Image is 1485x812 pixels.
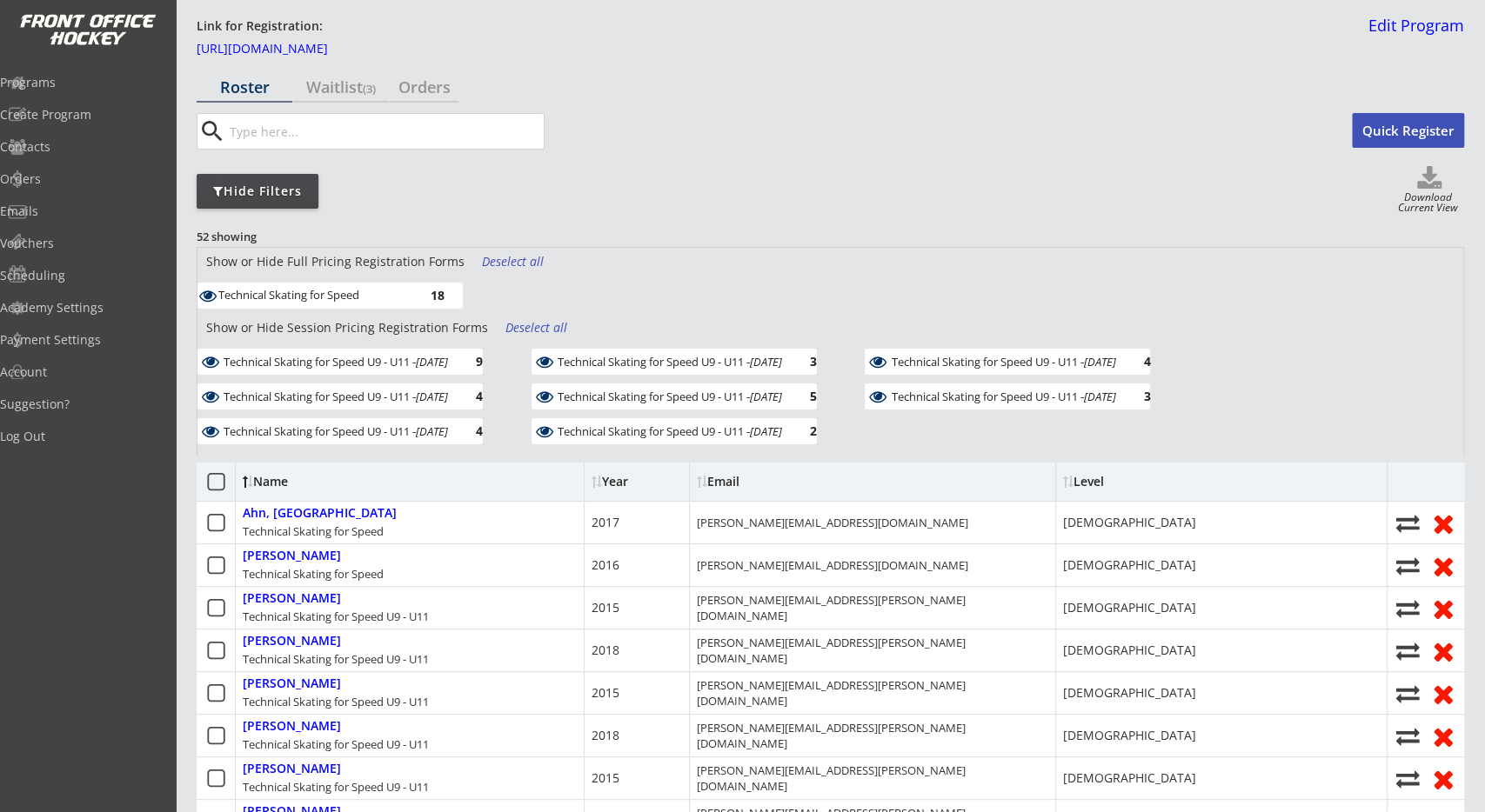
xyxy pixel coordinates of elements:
div: Technical Skating for Speed U9 - U11 [224,388,448,405]
div: [PERSON_NAME][EMAIL_ADDRESS][PERSON_NAME][DOMAIN_NAME] [697,592,1048,623]
button: Remove from roster (no refund) [1429,552,1457,579]
div: Technical Skating for Speed U9 - U11 - [224,425,448,437]
div: Orders [390,79,458,95]
em: [DATE] [750,423,782,439]
em: [DATE] [1083,354,1115,369]
div: [PERSON_NAME][EMAIL_ADDRESS][PERSON_NAME][DOMAIN_NAME] [697,635,1048,666]
div: [DEMOGRAPHIC_DATA] [1063,769,1196,787]
div: [DEMOGRAPHIC_DATA] [1063,556,1196,574]
div: [PERSON_NAME] [243,591,341,606]
div: 3 [782,355,817,368]
em: [DATE] [416,389,448,404]
div: Hide Filters [197,183,318,200]
div: Technical Skating for Speed U9 - U11 [224,423,448,440]
div: 9 [448,355,483,368]
div: [PERSON_NAME] [243,676,341,691]
div: Technical Skating for Speed U9 - U11 [243,694,429,709]
div: 2015 [592,599,619,616]
div: 2015 [592,684,619,702]
div: 4 [448,389,483,403]
button: Remove from roster (no refund) [1429,637,1457,664]
a: Edit Program [1361,17,1464,48]
button: search [197,117,226,145]
a: [URL][DOMAIN_NAME] [197,43,371,62]
div: [PERSON_NAME] [243,762,341,776]
div: Show or Hide Full Pricing Registration Forms [197,253,473,270]
em: [DATE] [416,423,448,439]
div: [DEMOGRAPHIC_DATA] [1063,642,1196,659]
div: Waitlist [293,79,389,95]
div: Roster [197,79,292,95]
div: Technical Skating for Speed [218,289,410,303]
button: Move player [1395,724,1421,748]
div: [PERSON_NAME][EMAIL_ADDRESS][DOMAIN_NAME] [697,557,968,573]
div: 2018 [592,727,619,744]
button: Move player [1395,554,1421,577]
button: Remove from roster (no refund) [1429,595,1457,622]
div: 5 [782,389,817,403]
button: Remove from roster (no refund) [1429,722,1457,749]
div: Technical Skating for Speed U9 - U11 [891,353,1115,370]
div: Name [243,476,385,488]
div: [PERSON_NAME] [243,549,341,563]
div: Deselect all [505,319,570,336]
div: Year [592,476,682,488]
div: Technical Skating for Speed U9 - U11 [243,651,429,667]
div: Technical Skating for Speed U9 - U11 - [891,356,1115,368]
div: Technical Skating for Speed U9 - U11 [243,736,429,752]
button: Move player [1395,511,1421,535]
font: (3) [363,81,376,97]
div: [DEMOGRAPHIC_DATA] [1063,599,1196,616]
div: [PERSON_NAME][EMAIL_ADDRESS][DOMAIN_NAME] [697,515,968,530]
div: Technical Skating for Speed U9 - U11 [558,353,782,370]
div: Technical Skating for Speed U9 - U11 - [558,390,782,403]
div: 3 [1115,389,1150,403]
div: Email [697,476,853,488]
em: [DATE] [750,389,782,404]
div: Technical Skating for Speed [243,566,384,582]
div: 2018 [592,642,619,659]
div: 2015 [592,769,619,787]
button: Remove from roster (no refund) [1429,509,1457,536]
div: 4 [448,424,483,437]
div: 2017 [592,514,619,531]
div: [DEMOGRAPHIC_DATA] [1063,727,1196,744]
div: [PERSON_NAME] [243,634,341,649]
div: Deselect all [482,253,546,270]
div: [DEMOGRAPHIC_DATA] [1063,684,1196,702]
input: Type here... [226,114,544,149]
button: Move player [1395,596,1421,620]
div: Technical Skating for Speed U9 - U11 [558,388,782,405]
button: Move player [1395,682,1421,705]
div: [PERSON_NAME][EMAIL_ADDRESS][PERSON_NAME][DOMAIN_NAME] [697,762,1048,794]
div: Link for Registration: [197,17,325,36]
em: [DATE] [750,354,782,369]
div: 2 [782,424,817,437]
div: Technical Skating for Speed U9 - U11 - [891,390,1115,403]
em: [DATE] [416,354,448,369]
div: Technical Skating for Speed U9 - U11 - [224,356,448,368]
div: Technical Skating for Speed U9 - U11 [243,609,429,624]
div: Technical Skating for Speed U9 - U11 - [558,356,782,368]
div: Technical Skating for Speed U9 - U11 - [224,390,448,403]
div: Technical Skating for Speed U9 - U11 [224,353,448,370]
div: [PERSON_NAME] [243,719,341,734]
button: Move player [1395,767,1421,790]
div: [PERSON_NAME][EMAIL_ADDRESS][PERSON_NAME][DOMAIN_NAME] [697,677,1048,709]
div: Technical Skating for Speed U9 - U11 [243,779,429,795]
div: Technical Skating for Speed [243,523,384,539]
div: 2016 [592,556,619,574]
div: 4 [1115,355,1150,368]
div: Technical Skating for Speed U9 - U11 - [558,425,782,437]
div: [PERSON_NAME][EMAIL_ADDRESS][PERSON_NAME][DOMAIN_NAME] [697,720,1048,751]
button: Quick Register [1352,113,1464,148]
em: [DATE] [1083,389,1115,404]
div: Technical Skating for Speed [218,288,410,304]
img: FOH%20White%20Logo%20Transparent.png [19,14,157,46]
div: Ahn, [GEOGRAPHIC_DATA] [243,506,397,521]
button: Remove from roster (no refund) [1429,680,1457,707]
div: [DEMOGRAPHIC_DATA] [1063,514,1196,531]
div: Download Current View [1392,192,1464,216]
button: Move player [1395,639,1421,662]
button: Remove from roster (no refund) [1429,765,1457,792]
